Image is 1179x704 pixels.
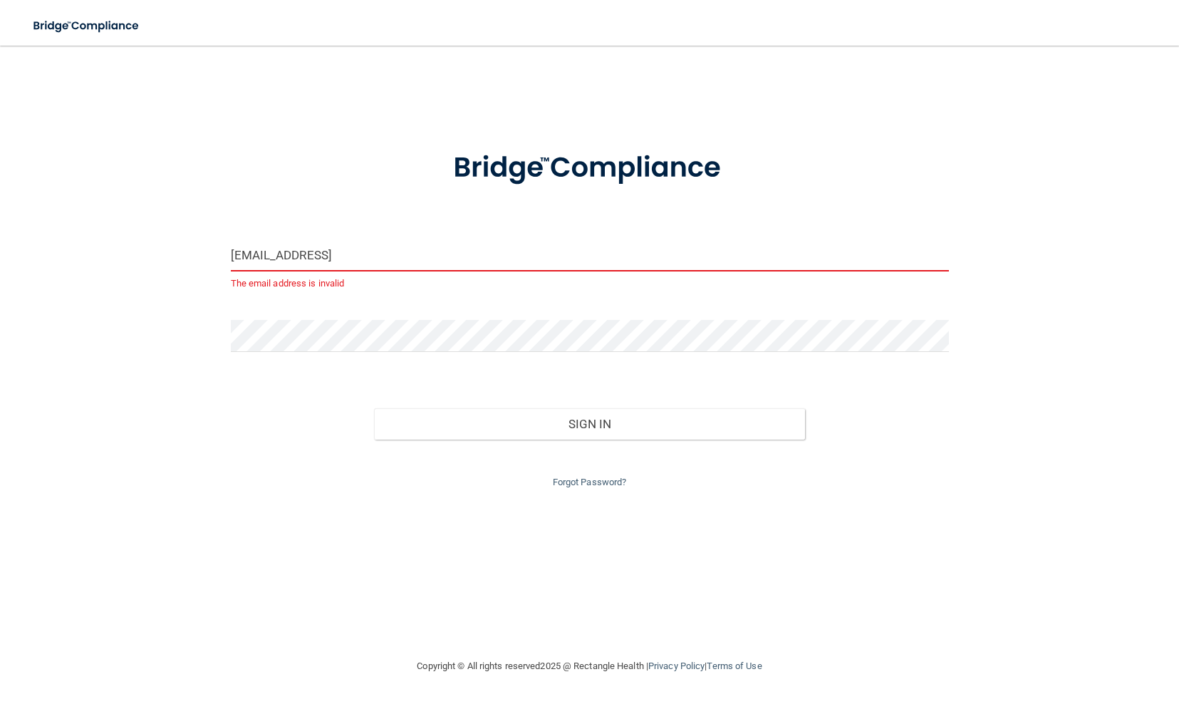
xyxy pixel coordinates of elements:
[231,239,949,271] input: Email
[330,643,850,689] div: Copyright © All rights reserved 2025 @ Rectangle Health | |
[707,661,762,671] a: Terms of Use
[424,131,756,205] img: bridge_compliance_login_screen.278c3ca4.svg
[21,11,152,41] img: bridge_compliance_login_screen.278c3ca4.svg
[648,661,705,671] a: Privacy Policy
[553,477,627,487] a: Forgot Password?
[231,275,949,292] p: The email address is invalid
[933,603,1162,660] iframe: Drift Widget Chat Controller
[374,408,805,440] button: Sign In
